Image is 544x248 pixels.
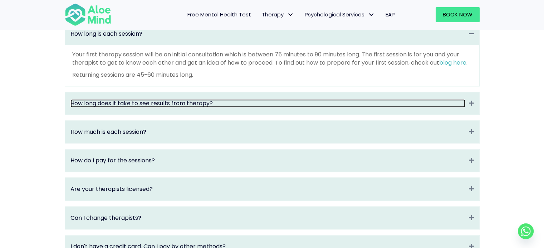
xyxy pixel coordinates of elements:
i: Expand [469,128,474,136]
a: Are your therapists licensed? [70,185,465,193]
a: Psychological ServicesPsychological Services: submenu [299,7,380,22]
span: Therapy [262,11,294,18]
span: Psychological Services: submenu [366,10,377,20]
span: Book Now [443,11,472,18]
a: Whatsapp [518,223,534,239]
a: How do I pay for the sessions? [70,156,465,165]
i: Expand [469,214,474,222]
p: Returning sessions are 45-60 minutes long. [72,71,472,79]
i: Expand [469,99,474,107]
a: Free Mental Health Test [182,7,256,22]
a: How long is each session? [70,30,465,38]
i: Expand [469,156,474,165]
a: Book Now [436,7,480,22]
nav: Menu [121,7,400,22]
a: How much is each session? [70,128,465,136]
span: EAP [386,11,395,18]
img: Aloe mind Logo [65,3,111,26]
a: EAP [380,7,400,22]
i: Expand [469,185,474,193]
a: blog here [439,59,466,67]
a: TherapyTherapy: submenu [256,7,299,22]
span: Free Mental Health Test [187,11,251,18]
a: Can I change therapists? [70,214,465,222]
p: Your first therapy session will be an initial consultation which is between 75 minutes to 90 minu... [72,50,472,67]
a: How long does it take to see results from therapy? [70,99,465,107]
i: Collapse [469,30,474,38]
span: Psychological Services [305,11,375,18]
span: Therapy: submenu [285,10,296,20]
